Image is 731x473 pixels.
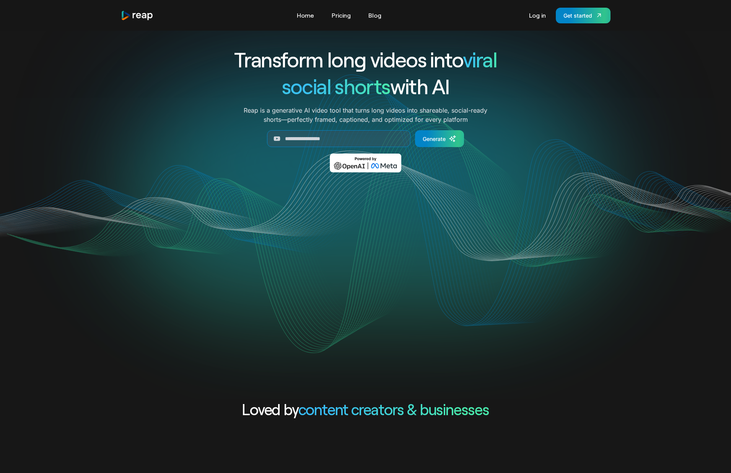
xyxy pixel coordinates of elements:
[282,74,390,98] span: social shorts
[212,183,519,338] video: Your browser does not support the video tag.
[525,9,550,21] a: Log in
[207,130,525,147] form: Generate Form
[423,135,446,143] div: Generate
[207,73,525,100] h1: with AI
[365,9,385,21] a: Blog
[121,10,154,21] a: home
[244,106,487,124] p: Reap is a generative AI video tool that turns long videos into shareable, social-ready shorts—per...
[463,47,497,72] span: viral
[415,130,464,147] a: Generate
[556,8,611,23] a: Get started
[328,9,355,21] a: Pricing
[207,46,525,73] h1: Transform long videos into
[563,11,592,20] div: Get started
[330,154,401,172] img: Powered by OpenAI & Meta
[293,9,318,21] a: Home
[298,400,489,418] span: content creators & businesses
